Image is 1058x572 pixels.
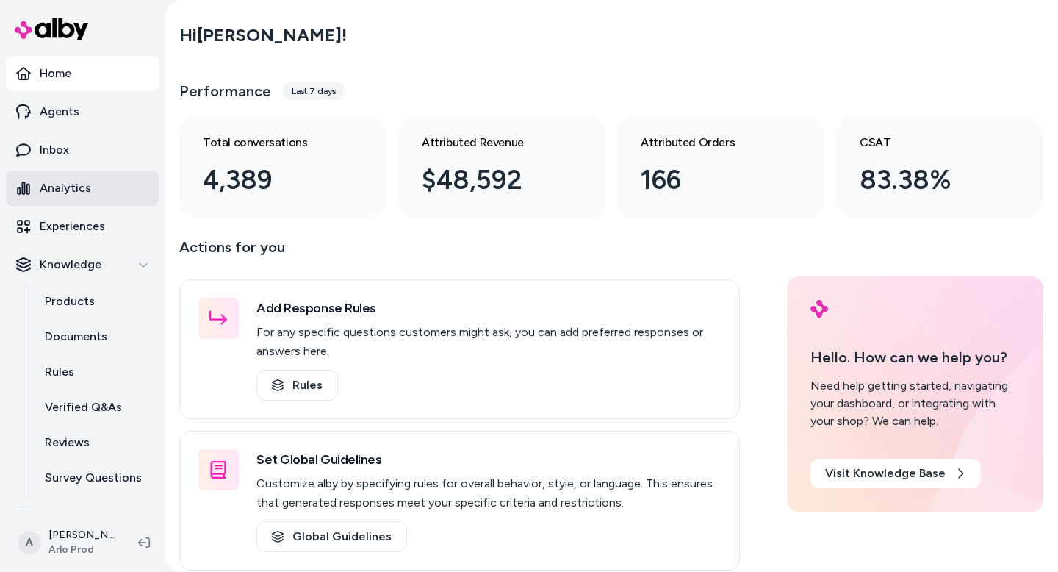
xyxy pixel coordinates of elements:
p: Verified Q&As [45,398,122,416]
img: alby Logo [810,300,828,318]
a: CSAT 83.38% [836,116,1043,218]
p: [PERSON_NAME] [48,528,115,543]
div: Last 7 days [283,82,345,100]
p: Customize alby by specifying rules for overall behavior, style, or language. This ensures that ge... [256,474,721,512]
p: Actions for you [179,235,740,271]
a: Total conversations 4,389 [179,116,386,218]
h3: Add Response Rules [256,298,721,318]
a: Verified Q&As [30,390,159,425]
button: A[PERSON_NAME]Arlo Prod [9,519,126,566]
p: Experiences [40,218,105,235]
h2: Hi [PERSON_NAME] ! [179,24,347,46]
a: Analytics [6,171,159,206]
a: Documents [30,319,159,354]
h3: Total conversations [203,134,339,151]
div: 83.38% [860,160,996,200]
button: Knowledge [6,247,159,282]
span: A [18,531,41,554]
a: Reviews [30,425,159,460]
img: alby Logo [15,18,88,40]
a: Attributed Orders 166 [617,116,824,218]
a: Global Guidelines [256,521,407,552]
p: Hello. How can we help you? [810,346,1020,368]
a: Agents [6,94,159,129]
a: Rules [256,370,338,401]
h3: Attributed Orders [641,134,777,151]
p: Home [40,65,71,82]
a: Experiences [6,209,159,244]
a: Integrations [6,498,159,534]
p: Knowledge [40,256,101,274]
p: Analytics [40,179,91,197]
h3: Set Global Guidelines [256,449,721,470]
a: Products [30,284,159,319]
h3: Attributed Revenue [422,134,558,151]
p: Reviews [45,434,90,451]
p: Survey Questions [45,469,142,487]
a: Visit Knowledge Base [810,459,981,488]
p: Products [45,293,95,310]
p: Documents [45,328,107,346]
p: Inbox [40,141,69,159]
p: Rules [45,363,74,381]
a: Inbox [6,132,159,168]
a: Attributed Revenue $48,592 [398,116,605,218]
p: For any specific questions customers might ask, you can add preferred responses or answers here. [256,323,721,361]
span: Arlo Prod [48,543,115,557]
p: Agents [40,103,79,121]
h3: Performance [179,81,271,101]
div: 166 [641,160,777,200]
h3: CSAT [860,134,996,151]
div: $48,592 [422,160,558,200]
div: 4,389 [203,160,339,200]
a: Rules [30,354,159,390]
a: Survey Questions [30,460,159,496]
a: Home [6,56,159,91]
p: Integrations [40,507,107,525]
div: Need help getting started, navigating your dashboard, or integrating with your shop? We can help. [810,377,1020,430]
